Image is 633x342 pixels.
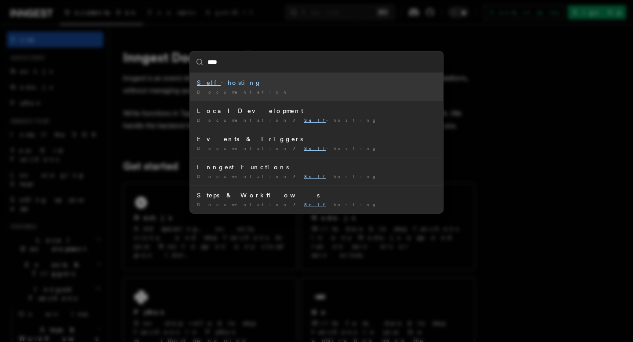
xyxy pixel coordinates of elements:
span: Documentation [197,202,290,207]
span: -hosting [304,174,377,179]
div: Events & Triggers [197,135,436,143]
mark: Self [304,174,326,179]
mark: Self [304,202,326,207]
span: / [293,146,301,151]
mark: Self [304,117,326,123]
span: Documentation [197,174,290,179]
div: Inngest Functions [197,163,436,171]
span: -hosting [304,202,377,207]
span: Documentation [197,89,290,95]
div: -hosting [197,78,436,87]
span: Documentation [197,117,290,123]
span: -hosting [304,117,377,123]
div: Steps & Workflows [197,191,436,200]
span: Documentation [197,146,290,151]
span: / [293,117,301,123]
div: Local Development [197,106,436,115]
span: -hosting [304,146,377,151]
mark: Self [304,146,326,151]
span: / [293,202,301,207]
mark: Self [197,79,221,86]
span: / [293,174,301,179]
